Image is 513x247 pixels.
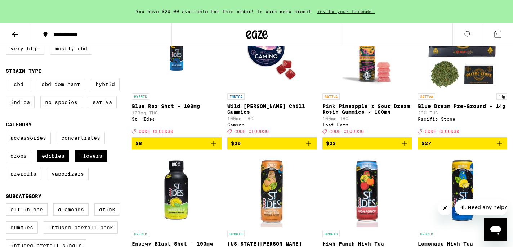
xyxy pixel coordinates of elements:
[227,137,317,149] button: Add to bag
[6,96,35,108] label: Indica
[322,116,412,121] p: 100mg THC
[427,18,499,90] img: Pacific Stone - Blue Dream Pre-Ground - 14g
[6,68,41,74] legend: Strain Type
[418,18,508,137] a: Open page for Blue Dream Pre-Ground - 14g from Pacific Stone
[236,155,308,227] img: St. Ides - Georgia Peach High Tea
[132,117,222,121] div: St. Ides
[322,137,412,149] button: Add to bag
[418,103,508,109] p: Blue Dream Pre-Ground - 14g
[322,241,412,247] p: High Punch High Tea
[418,137,508,149] button: Add to bag
[135,140,142,146] span: $8
[231,140,241,146] span: $20
[50,42,92,55] label: Mostly CBD
[427,155,499,227] img: St. Ides - Lemonade High Tea
[57,132,105,144] label: Concentrates
[6,132,51,144] label: Accessories
[322,93,340,100] p: SATIVA
[418,231,435,237] p: HYBRID
[132,18,222,137] a: Open page for Blue Raz Shot - 100mg from St. Ides
[418,241,508,247] p: Lemonade High Tea
[425,129,459,134] span: CODE CLOUD30
[418,93,435,100] p: SATIVA
[91,78,120,90] label: Hybrid
[331,155,403,227] img: St. Ides - High Punch High Tea
[132,231,149,237] p: HYBRID
[322,231,340,237] p: HYBRID
[139,129,173,134] span: CODE CLOUD30
[227,93,245,100] p: INDICA
[132,103,222,109] p: Blue Raz Shot - 100mg
[234,129,269,134] span: CODE CLOUD30
[421,140,431,146] span: $27
[6,193,41,199] legend: Subcategory
[6,168,41,180] label: Prerolls
[455,199,507,215] iframe: Message from company
[322,103,412,115] p: Pink Pineapple x Sour Dream Rosin Gummies - 100mg
[132,137,222,149] button: Add to bag
[6,221,38,234] label: Gummies
[329,129,364,134] span: CODE CLOUD30
[132,111,222,115] p: 100mg THC
[227,103,317,115] p: Wild [PERSON_NAME] Chill Gummies
[37,78,85,90] label: CBD Dominant
[322,122,412,127] div: Lost Farm
[418,111,508,115] p: 23% THC
[94,203,120,216] label: Drink
[6,122,32,127] legend: Category
[227,18,317,137] a: Open page for Wild Berry Chill Gummies from Camino
[315,9,377,14] span: invite your friends.
[140,155,213,227] img: St. Ides - Energy Blast Shot - 100mg
[44,221,118,234] label: Infused Preroll Pack
[140,18,213,90] img: St. Ides - Blue Raz Shot - 100mg
[227,116,317,121] p: 100mg THC
[6,42,44,55] label: Very High
[132,241,222,247] p: Energy Blast Shot - 100mg
[88,96,117,108] label: Sativa
[326,140,336,146] span: $22
[6,150,31,162] label: Drops
[37,150,69,162] label: Edibles
[418,117,508,121] div: Pacific Stone
[236,18,308,90] img: Camino - Wild Berry Chill Gummies
[496,93,507,100] p: 14g
[322,18,412,137] a: Open page for Pink Pineapple x Sour Dream Rosin Gummies - 100mg from Lost Farm
[6,203,48,216] label: All-In-One
[227,122,317,127] div: Camino
[75,150,107,162] label: Flowers
[227,231,245,237] p: HYBRID
[53,203,89,216] label: Diamonds
[329,18,405,90] img: Lost Farm - Pink Pineapple x Sour Dream Rosin Gummies - 100mg
[40,96,82,108] label: No Species
[6,78,31,90] label: CBD
[484,218,507,241] iframe: Button to launch messaging window
[136,9,315,14] span: You have $20.00 available for this order! To earn more credit,
[47,168,89,180] label: Vaporizers
[438,201,452,215] iframe: Close message
[132,93,149,100] p: HYBRID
